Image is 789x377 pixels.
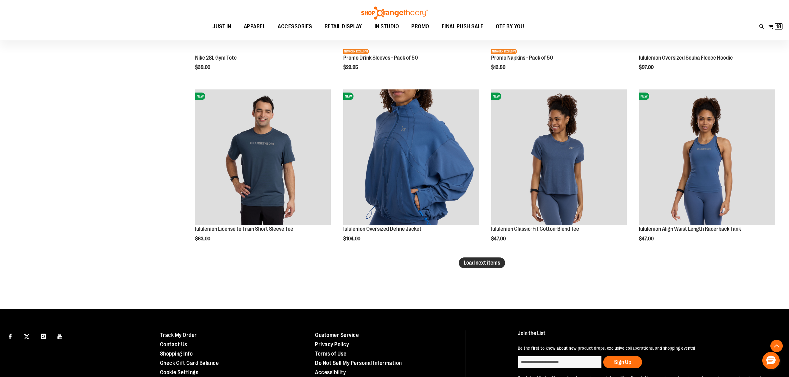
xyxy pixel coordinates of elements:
a: Terms of Use [315,351,346,357]
button: Back To Top [770,340,783,352]
span: $47.00 [639,236,654,242]
span: JUST IN [212,20,231,34]
a: lululemon Oversized Define JacketNEW [343,89,479,226]
a: Customer Service [315,332,359,338]
a: OTF BY YOU [490,20,530,34]
a: Promo Napkins - Pack of 50 [491,55,553,61]
span: NETWORK EXCLUSIVE [491,49,517,54]
button: Hello, have a question? Let’s chat. [762,352,780,369]
span: IN STUDIO [375,20,399,34]
div: product [488,86,630,257]
span: NEW [195,93,205,100]
div: product [340,86,482,257]
a: lululemon License to Train Short Sleeve Tee [195,226,293,232]
span: Load next items [464,260,500,266]
span: $39.00 [195,65,211,70]
a: lululemon License to Train Short Sleeve TeeNEW [195,89,331,226]
a: Visit our Facebook page [5,330,16,341]
span: $63.00 [195,236,211,242]
a: Visit our Instagram page [38,330,49,341]
span: $97.00 [639,65,654,70]
span: 18 [776,23,781,30]
a: ACCESSORIES [271,20,318,34]
a: Check Gift Card Balance [160,360,219,366]
span: NEW [491,93,501,100]
a: Promo Drink Sleeves - Pack of 50 [343,55,418,61]
a: Privacy Policy [315,341,349,347]
a: Track My Order [160,332,197,338]
h4: Join the List [518,330,772,342]
a: lululemon Oversized Scuba Fleece Hoodie [639,55,733,61]
a: JUST IN [206,20,238,34]
span: FINAL PUSH SALE [442,20,484,34]
span: ACCESSORIES [278,20,312,34]
div: product [636,86,778,257]
span: NEW [343,93,353,100]
a: RETAIL DISPLAY [318,20,368,34]
input: enter email [518,356,602,368]
img: lululemon Oversized Define Jacket [343,89,479,225]
a: Visit our X page [21,330,32,341]
span: APPAREL [244,20,266,34]
a: Nike 28L Gym Tote [195,55,237,61]
img: Shop Orangetheory [360,7,429,20]
a: PROMO [405,20,436,34]
a: Shopping Info [160,351,193,357]
div: product [192,86,334,257]
a: lululemon Oversized Define Jacket [343,226,422,232]
span: RETAIL DISPLAY [325,20,362,34]
span: $13.50 [491,65,506,70]
span: NETWORK EXCLUSIVE [343,49,369,54]
p: Be the first to know about new product drops, exclusive collaborations, and shopping events! [518,345,772,351]
a: lululemon Classic-Fit Cotton-Blend Tee [491,226,579,232]
a: Accessibility [315,369,346,375]
span: $104.00 [343,236,361,242]
a: FINAL PUSH SALE [436,20,490,34]
span: $29.95 [343,65,359,70]
a: Do Not Sell My Personal Information [315,360,402,366]
span: PROMO [411,20,429,34]
span: OTF BY YOU [496,20,524,34]
a: IN STUDIO [368,20,405,34]
a: Visit our Youtube page [55,330,66,341]
span: $47.00 [491,236,507,242]
img: lululemon License to Train Short Sleeve Tee [195,89,331,225]
img: lululemon Classic-Fit Cotton-Blend Tee [491,89,627,225]
a: Cookie Settings [160,369,198,375]
img: lululemon Align Waist Length Racerback Tank [639,89,775,225]
a: lululemon Align Waist Length Racerback Tank [639,226,741,232]
span: Sign Up [614,359,631,365]
a: Contact Us [160,341,187,347]
button: Sign Up [603,356,642,368]
a: APPAREL [238,20,272,34]
img: Twitter [24,334,30,339]
a: lululemon Classic-Fit Cotton-Blend TeeNEW [491,89,627,226]
a: lululemon Align Waist Length Racerback TankNEW [639,89,775,226]
button: Load next items [459,257,505,268]
span: NEW [639,93,649,100]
